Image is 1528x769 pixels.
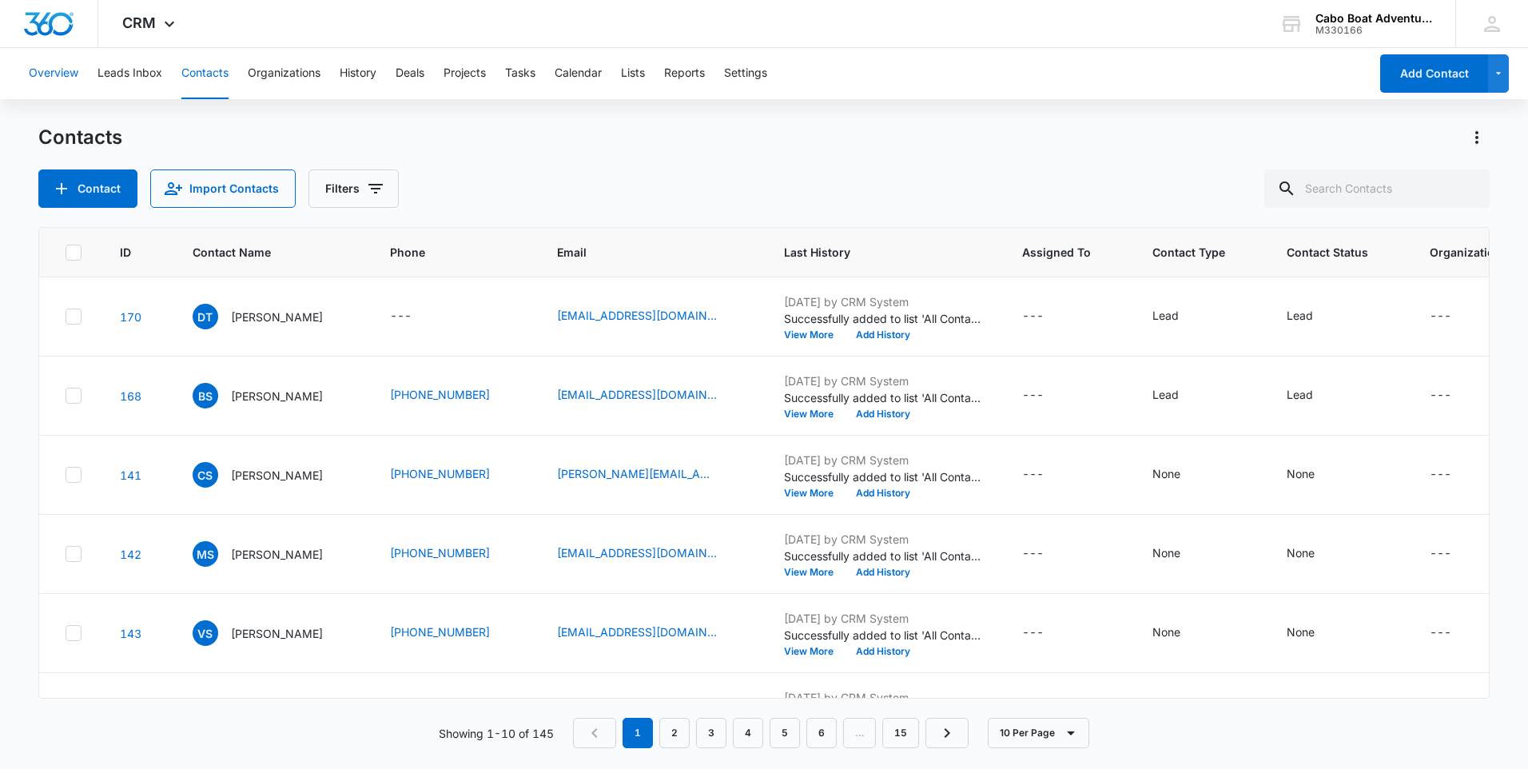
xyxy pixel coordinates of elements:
div: --- [1430,307,1451,326]
div: Phone - (917) 331-5115 - Select to Edit Field [390,624,519,643]
button: Organizations [248,48,320,99]
p: [DATE] by CRM System [784,452,984,468]
button: Actions [1464,125,1490,150]
button: Tasks [505,48,535,99]
a: [PHONE_NUMBER] [390,624,490,640]
button: Overview [29,48,78,99]
div: None [1152,544,1180,561]
div: Contact Name - McKenna Sandoval - Select to Edit Field [193,541,352,567]
span: DT [193,304,218,329]
button: Lists [621,48,645,99]
p: [PERSON_NAME] [231,625,323,642]
p: [DATE] by CRM System [784,373,984,389]
span: Contact Status [1287,244,1368,261]
button: Add Contact [1380,54,1488,93]
div: Email - vnsantana1255@aol.com - Select to Edit Field [557,624,746,643]
div: --- [390,307,412,326]
button: Add History [845,568,921,577]
div: Assigned To - - Select to Edit Field [1022,307,1072,326]
div: Contact Status - Lead - Select to Edit Field [1287,307,1342,326]
button: View More [784,488,845,498]
div: Contact Name - Venus Santana - Select to Edit Field [193,620,352,646]
a: [EMAIL_ADDRESS][DOMAIN_NAME] [557,624,717,640]
div: Contact Status - None - Select to Edit Field [1287,544,1343,564]
div: None [1287,544,1315,561]
div: Assigned To - - Select to Edit Field [1022,386,1072,405]
span: Contact Type [1152,244,1225,261]
div: Contact Name - Chrissie Salsamendi - Select to Edit Field [193,462,352,488]
div: Email - mckennasandoval@gmail.com - Select to Edit Field [557,544,746,564]
div: --- [1430,624,1451,643]
p: [PERSON_NAME] [231,546,323,563]
p: [DATE] by CRM System [784,293,984,310]
button: Add Contact [38,169,137,208]
a: Navigate to contact details page for McKenna Sandoval [120,548,141,561]
nav: Pagination [573,718,969,748]
a: Navigate to contact details page for Barb Schmidt [120,389,141,403]
div: --- [1022,386,1044,405]
div: Assigned To - - Select to Edit Field [1022,465,1072,484]
span: Contact Name [193,244,328,261]
span: BS [193,383,218,408]
button: View More [784,647,845,656]
button: Contacts [181,48,229,99]
div: Email - chrissie.conway@gmail.com - Select to Edit Field [557,465,746,484]
a: Navigate to contact details page for Venus Santana [120,627,141,640]
span: MS [193,541,218,567]
div: --- [1430,386,1451,405]
a: Navigate to contact details page for David Tankard [120,310,141,324]
a: Navigate to contact details page for Chrissie Salsamendi [120,468,141,482]
p: [PERSON_NAME] [231,388,323,404]
button: Filters [308,169,399,208]
button: Reports [664,48,705,99]
div: Contact Type - None - Select to Edit Field [1152,465,1209,484]
div: Email - Anthemmom2@hotmail.com - Select to Edit Field [557,386,746,405]
div: Contact Type - Lead - Select to Edit Field [1152,386,1208,405]
p: Successfully added to list 'All Contacts'. [784,548,984,564]
div: Phone - '+19413500989 - Select to Edit Field [390,465,519,484]
div: Contact Status - None - Select to Edit Field [1287,624,1343,643]
p: Successfully added to list 'All Contacts'. [784,627,984,643]
p: Successfully added to list 'All Contacts'. [784,310,984,327]
a: [PHONE_NUMBER] [390,465,490,482]
div: --- [1430,544,1451,564]
a: Page 2 [659,718,690,748]
a: Page 6 [806,718,837,748]
a: Page 5 [770,718,800,748]
span: CS [193,462,218,488]
span: Assigned To [1022,244,1091,261]
div: account name [1315,12,1432,25]
div: --- [1022,624,1044,643]
span: VS [193,620,218,646]
button: Add History [845,488,921,498]
div: Assigned To - - Select to Edit Field [1022,544,1072,564]
a: [EMAIL_ADDRESS][DOMAIN_NAME] [557,386,717,403]
p: Successfully added to list 'All Contacts'. [784,468,984,485]
a: Page 4 [733,718,763,748]
span: Organization [1430,244,1502,261]
button: Import Contacts [150,169,296,208]
em: 1 [623,718,653,748]
div: --- [1430,465,1451,484]
div: Lead [1152,307,1179,324]
a: [PERSON_NAME][EMAIL_ADDRESS][DOMAIN_NAME] [557,465,717,482]
a: [PHONE_NUMBER] [390,386,490,403]
span: Last History [784,244,961,261]
button: 10 Per Page [988,718,1089,748]
a: Next Page [925,718,969,748]
span: CRM [122,14,156,31]
a: Page 15 [882,718,919,748]
p: [PERSON_NAME] [231,467,323,484]
div: --- [1022,544,1044,564]
span: Email [557,244,722,261]
div: None [1152,624,1180,640]
div: Contact Type - None - Select to Edit Field [1152,544,1209,564]
div: --- [1022,465,1044,484]
div: Phone - - Select to Edit Field [390,307,440,326]
div: Phone - '+18182194484 - Select to Edit Field [390,544,519,564]
h1: Contacts [38,126,122,149]
div: Contact Name - David Tankard - Select to Edit Field [193,304,352,329]
div: Lead [1287,307,1313,324]
div: Contact Type - Lead - Select to Edit Field [1152,307,1208,326]
div: Organization - - Select to Edit Field [1430,307,1480,326]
